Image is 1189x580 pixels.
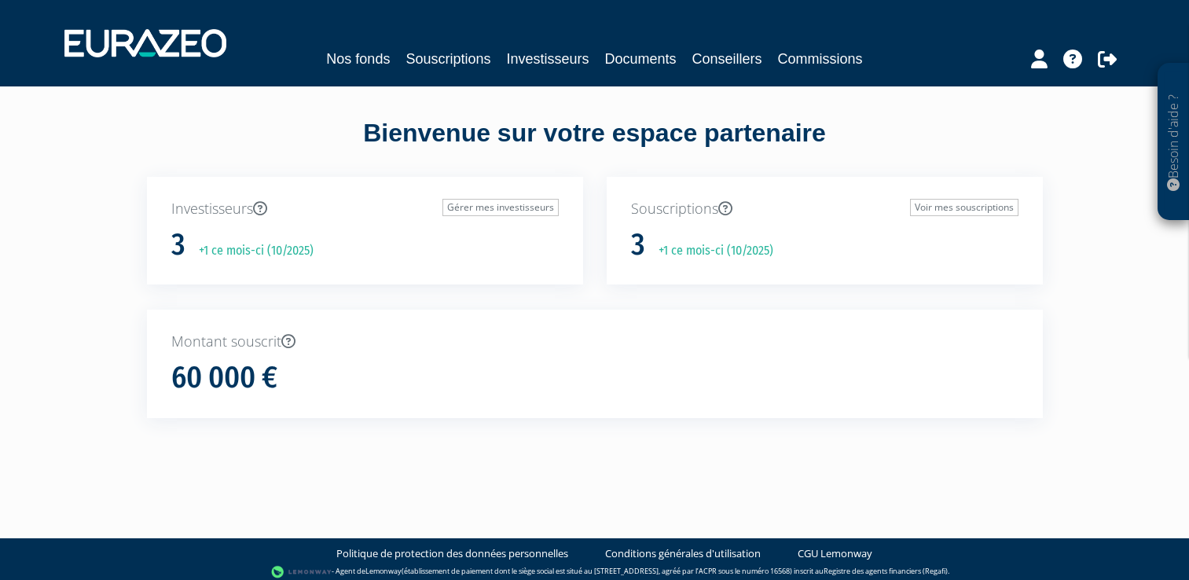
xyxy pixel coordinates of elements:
p: +1 ce mois-ci (10/2025) [648,242,773,260]
p: Investisseurs [171,199,559,219]
a: Politique de protection des données personnelles [336,546,568,561]
div: Bienvenue sur votre espace partenaire [135,116,1055,177]
a: Lemonway [365,566,402,576]
h1: 60 000 € [171,362,277,395]
a: Conseillers [692,48,762,70]
a: Voir mes souscriptions [910,199,1018,216]
h1: 3 [631,229,645,262]
div: - Agent de (établissement de paiement dont le siège social est situé au [STREET_ADDRESS], agréé p... [16,564,1173,580]
p: +1 ce mois-ci (10/2025) [188,242,314,260]
h1: 3 [171,229,185,262]
a: Conditions générales d'utilisation [605,546,761,561]
a: Commissions [778,48,863,70]
p: Souscriptions [631,199,1018,219]
p: Montant souscrit [171,332,1018,352]
a: Investisseurs [506,48,589,70]
img: 1732889491-logotype_eurazeo_blanc_rvb.png [64,29,226,57]
a: Gérer mes investisseurs [442,199,559,216]
a: CGU Lemonway [798,546,872,561]
a: Souscriptions [406,48,490,70]
img: logo-lemonway.png [271,564,332,580]
a: Nos fonds [326,48,390,70]
p: Besoin d'aide ? [1165,72,1183,213]
a: Registre des agents financiers (Regafi) [824,566,948,576]
a: Documents [605,48,677,70]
